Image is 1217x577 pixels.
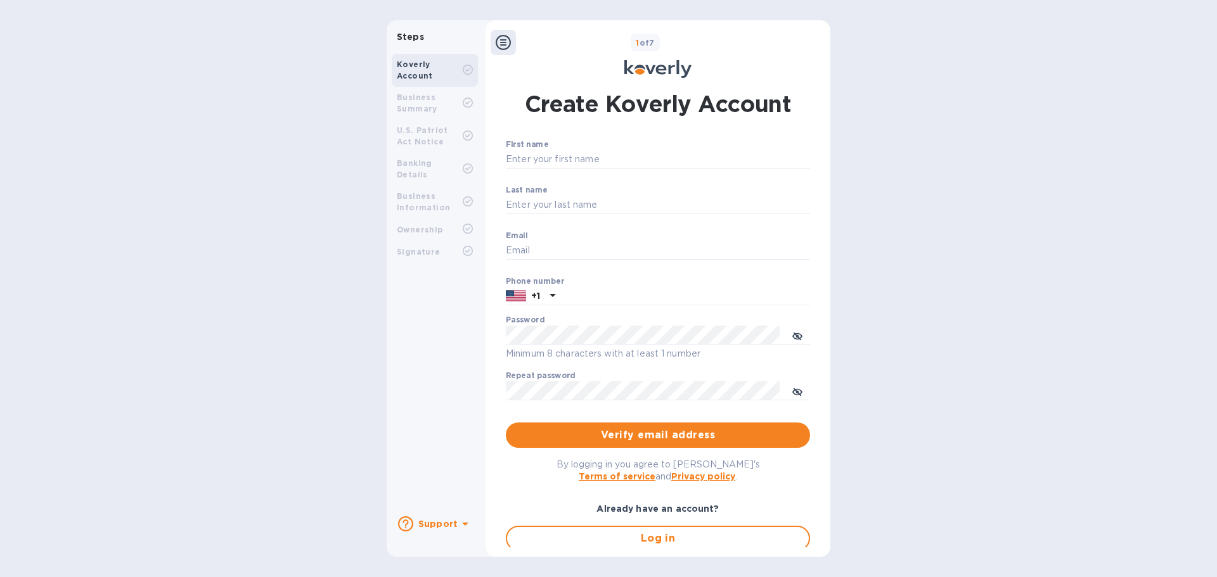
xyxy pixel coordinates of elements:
[557,459,760,481] span: By logging in you agree to [PERSON_NAME]'s and .
[506,346,810,361] p: Minimum 8 characters with at least 1 number
[506,232,528,239] label: Email
[506,289,526,303] img: US
[785,378,810,403] button: toggle password visibility
[785,322,810,348] button: toggle password visibility
[636,38,655,48] b: of 7
[397,158,432,179] b: Banking Details
[397,191,450,212] b: Business Information
[525,88,792,120] h1: Create Koverly Account
[517,531,799,546] span: Log in
[516,428,800,443] span: Verify email address
[506,241,810,260] input: Email
[506,141,548,149] label: First name
[397,125,448,146] b: U.S. Patriot Act Notice
[579,471,655,481] a: Terms of service
[506,526,810,551] button: Log in
[397,92,437,113] b: Business Summary
[506,277,564,285] label: Phone number
[506,196,810,215] input: Enter your last name
[531,289,540,302] p: +1
[397,60,433,80] b: Koverly Account
[418,519,458,529] b: Support
[506,422,810,448] button: Verify email address
[506,186,548,194] label: Last name
[506,317,544,324] label: Password
[397,247,441,257] b: Signature
[671,471,735,481] a: Privacy policy
[397,32,424,42] b: Steps
[506,150,810,169] input: Enter your first name
[636,38,639,48] span: 1
[506,372,576,380] label: Repeat password
[596,504,719,514] b: Already have an account?
[397,225,443,234] b: Ownership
